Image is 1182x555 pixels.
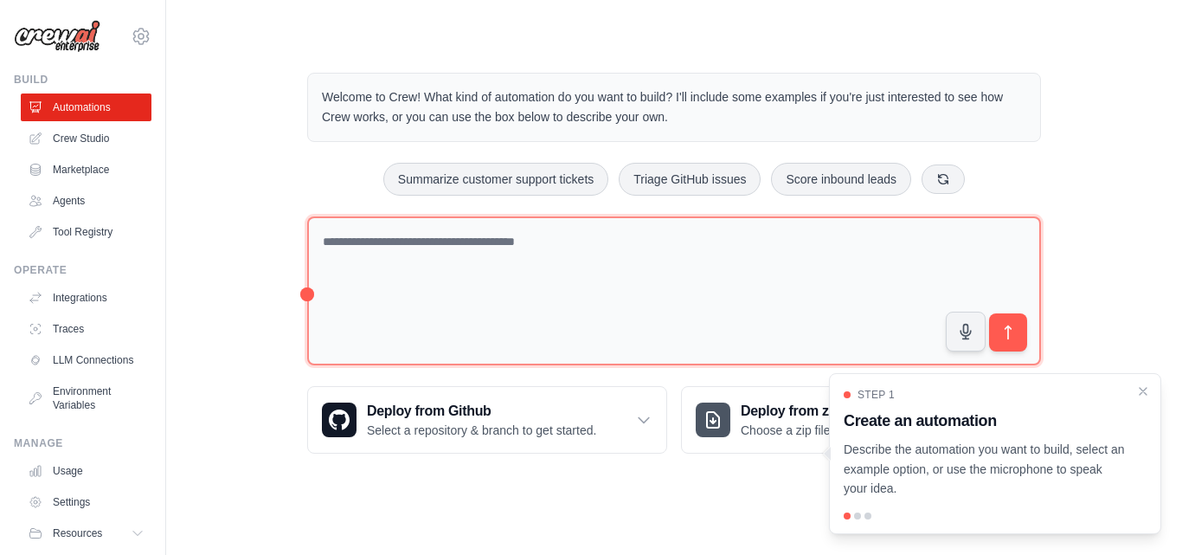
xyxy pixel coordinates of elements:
[1095,472,1182,555] div: Widget de chat
[858,388,895,402] span: Step 1
[619,163,761,196] button: Triage GitHub issues
[771,163,911,196] button: Score inbound leads
[21,218,151,246] a: Tool Registry
[21,315,151,343] a: Traces
[322,87,1026,127] p: Welcome to Crew! What kind of automation do you want to build? I'll include some examples if you'...
[21,125,151,152] a: Crew Studio
[741,401,887,422] h3: Deploy from zip file
[741,422,887,439] p: Choose a zip file to upload.
[21,520,151,547] button: Resources
[14,263,151,277] div: Operate
[53,526,102,540] span: Resources
[21,346,151,374] a: LLM Connections
[21,94,151,121] a: Automations
[367,422,596,439] p: Select a repository & branch to get started.
[21,488,151,516] a: Settings
[21,284,151,312] a: Integrations
[383,163,608,196] button: Summarize customer support tickets
[367,401,596,422] h3: Deploy from Github
[1136,384,1150,398] button: Close walkthrough
[1095,472,1182,555] iframe: Chat Widget
[14,20,100,53] img: Logo
[844,440,1126,499] p: Describe the automation you want to build, select an example option, or use the microphone to spe...
[844,409,1126,433] h3: Create an automation
[21,457,151,485] a: Usage
[21,187,151,215] a: Agents
[14,73,151,87] div: Build
[21,156,151,184] a: Marketplace
[14,436,151,450] div: Manage
[21,378,151,419] a: Environment Variables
